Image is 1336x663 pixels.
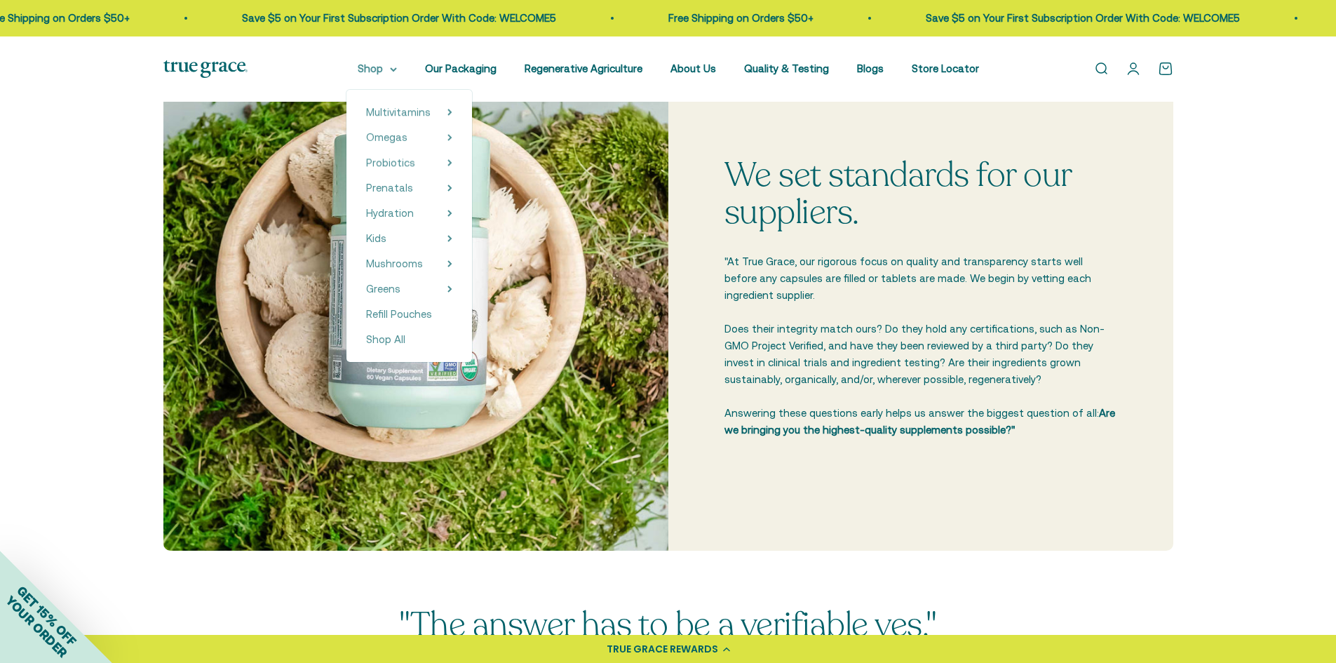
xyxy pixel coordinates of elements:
span: GET 15% OFF [14,583,79,648]
a: Hydration [366,205,414,222]
summary: Shop [358,60,397,77]
span: Kids [366,232,386,244]
a: About Us [670,62,716,74]
a: Kids [366,230,386,247]
a: Multivitamins [366,104,431,121]
p: "At True Grace, our rigorous focus on quality and transparency starts well before any capsules ar... [724,253,1117,438]
summary: Greens [366,281,452,297]
a: Quality & Testing [744,62,829,74]
a: Blogs [857,62,884,74]
strong: Are we bringing you the highest-quality supplements possible?" [724,407,1115,436]
div: TRUE GRACE REWARDS [607,642,718,657]
summary: Kids [366,230,452,247]
span: Probiotics [366,156,415,168]
summary: Mushrooms [366,255,452,272]
a: Mushrooms [366,255,423,272]
span: Shop All [366,333,405,345]
p: Save $5 on Your First Subscription Order With Code: WELCOME5 [835,10,1149,27]
span: Omegas [366,131,407,143]
summary: Prenatals [366,180,452,196]
a: Regenerative Agriculture [525,62,642,74]
summary: Multivitamins [366,104,452,121]
a: Probiotics [366,154,415,171]
span: Mushrooms [366,257,423,269]
a: Shop All [366,331,452,348]
p: We set standards for our suppliers. [724,157,1117,232]
summary: Probiotics [366,154,452,171]
a: Omegas [366,129,407,146]
span: Multivitamins [366,106,431,118]
span: Greens [366,283,400,295]
p: "The answer has to be a verifiable yes." [399,607,937,644]
a: Our Packaging [425,62,497,74]
a: Store Locator [912,62,979,74]
summary: Omegas [366,129,452,146]
a: Greens [366,281,400,297]
summary: Hydration [366,205,452,222]
span: YOUR ORDER [3,593,70,660]
span: Refill Pouches [366,308,432,320]
p: Save $5 on Your First Subscription Order With Code: WELCOME5 [151,10,466,27]
a: Free Shipping on Orders $50+ [578,12,723,24]
a: Prenatals [366,180,413,196]
span: Prenatals [366,182,413,194]
span: Hydration [366,207,414,219]
a: Refill Pouches [366,306,452,323]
